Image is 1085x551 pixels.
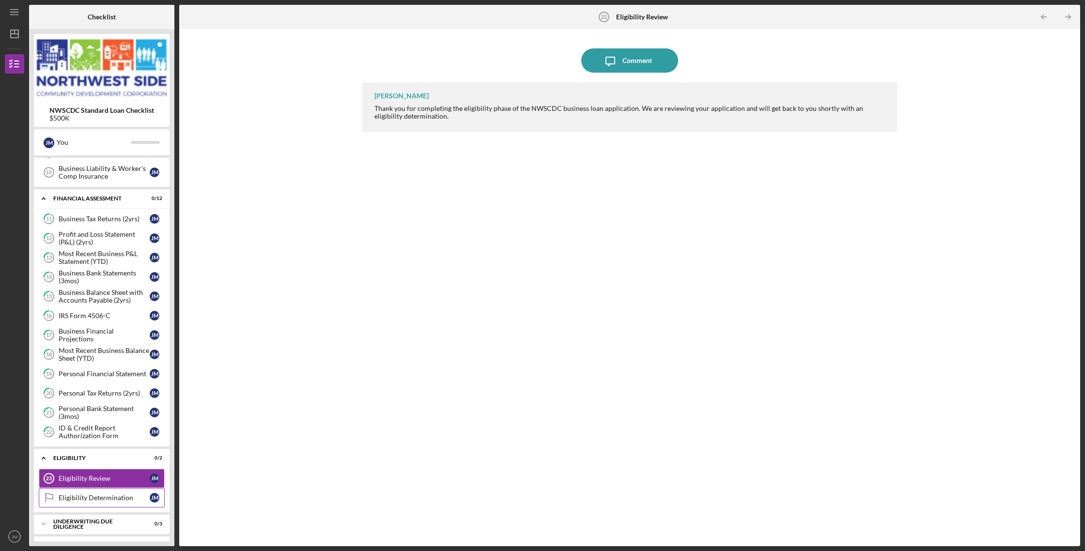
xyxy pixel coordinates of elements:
a: 17Business Financial ProjectionsJM [39,325,165,345]
div: J M [150,291,159,301]
div: Business Liability & Worker's Comp Insurance [59,165,150,180]
div: J M [150,369,159,379]
div: J M [150,474,159,483]
tspan: 13 [46,255,52,261]
img: Product logo [34,39,170,97]
b: Eligibility Review [616,13,668,21]
div: Business Tax Returns (2yrs) [59,215,150,223]
button: JM [5,527,24,546]
a: 22ID & Credit Report Authorization FormJM [39,422,165,442]
div: J M [150,311,159,321]
div: Eligibility Determination [59,494,150,502]
a: 13Most Recent Business P&L Statement (YTD)JM [39,248,165,267]
div: Thank you for completing the eligibility phase of the NWSCDC business loan application. We are re... [374,105,887,120]
tspan: 23 [601,14,606,20]
b: Checklist [88,13,116,21]
div: [PERSON_NAME] [374,92,429,100]
div: J M [150,388,159,398]
div: J M [150,408,159,417]
a: 23Eligibility ReviewJM [39,469,165,488]
tspan: 23 [46,475,52,481]
tspan: 20 [46,390,52,397]
tspan: 19 [46,371,52,377]
div: Eligibility [53,455,138,461]
tspan: 18 [46,352,52,358]
div: J M [150,253,159,262]
div: 0 / 2 [145,455,162,461]
div: 0 / 12 [145,196,162,201]
a: 11Business Tax Returns (2yrs)JM [39,209,165,229]
div: Comment [622,48,652,73]
div: Personal Tax Returns (2yrs) [59,389,150,397]
div: J M [150,272,159,282]
a: 15Business Balance Sheet with Accounts Payable (2yrs)JM [39,287,165,306]
b: NWSCDC Standard Loan Checklist [49,107,154,114]
div: Most Recent Business P&L Statement (YTD) [59,250,150,265]
div: J M [150,350,159,359]
div: J M [150,330,159,340]
a: 12Profit and Loss Statement (P&L) (2yrs)JM [39,229,165,248]
tspan: 22 [46,429,52,435]
div: ID & Credit Report Authorization Form [59,424,150,440]
text: JM [12,534,18,539]
a: 18Most Recent Business Balance Sheet (YTD)JM [39,345,165,364]
div: Eligibility Review [59,474,150,482]
tspan: 14 [46,274,52,280]
div: J M [44,138,54,148]
a: 19Personal Financial StatementJM [39,364,165,383]
div: J M [150,233,159,243]
div: J M [150,493,159,503]
div: J M [150,427,159,437]
button: Comment [581,48,678,73]
div: underwriting Due Diligence [53,519,138,530]
a: Eligibility DeterminationJM [39,488,165,507]
a: 16IRS Form 4506-CJM [39,306,165,325]
div: You [57,134,131,151]
tspan: 11 [46,216,52,222]
div: Profit and Loss Statement (P&L) (2yrs) [59,230,150,246]
div: Financial Assessment [53,196,138,201]
tspan: 16 [46,313,52,319]
div: Personal Financial Statement [59,370,150,378]
tspan: 17 [46,332,52,338]
tspan: 10 [46,169,51,175]
a: 10Business Liability & Worker's Comp InsuranceJM [39,163,165,182]
div: 0 / 3 [145,521,162,527]
div: Business Bank Statements (3mos) [59,269,150,285]
tspan: 21 [46,410,52,416]
div: Business Balance Sheet with Accounts Payable (2yrs) [59,289,150,304]
a: 14Business Bank Statements (3mos)JM [39,267,165,287]
div: Most Recent Business Balance Sheet (YTD) [59,347,150,362]
a: 21Personal Bank Statement (3mos)JM [39,403,165,422]
div: Personal Bank Statement (3mos) [59,405,150,420]
div: J M [150,214,159,224]
div: $500K [49,114,154,122]
a: 20Personal Tax Returns (2yrs)JM [39,383,165,403]
div: Business Financial Projections [59,327,150,343]
tspan: 12 [46,235,52,242]
tspan: 15 [46,293,52,300]
div: J M [150,168,159,177]
div: IRS Form 4506-C [59,312,150,320]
